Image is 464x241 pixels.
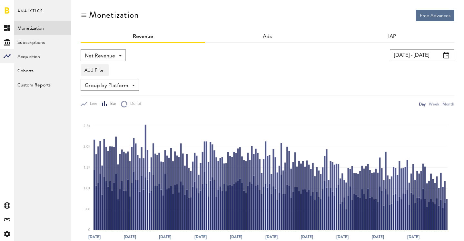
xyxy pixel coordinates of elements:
[84,208,90,211] text: 500
[85,51,115,62] span: Net Revenue
[372,234,384,240] text: [DATE]
[127,101,141,107] span: Donut
[301,234,313,240] text: [DATE]
[429,101,439,107] div: Week
[84,187,91,190] text: 1.0K
[442,101,454,107] div: Month
[14,49,71,63] a: Acquisition
[124,234,136,240] text: [DATE]
[388,34,396,39] a: IAP
[14,63,71,77] a: Cohorts
[14,21,71,35] a: Monetization
[263,34,272,39] a: Ads
[133,34,153,39] a: Revenue
[88,228,90,232] text: 0
[85,80,128,91] span: Group by Platform
[194,234,207,240] text: [DATE]
[107,101,116,107] span: Bar
[419,101,426,107] div: Day
[17,7,43,21] span: Analytics
[416,10,454,21] button: Free Advances
[81,64,109,76] button: Add Filter
[84,166,91,169] text: 1.5K
[84,146,91,149] text: 2.0K
[336,234,349,240] text: [DATE]
[88,234,101,240] text: [DATE]
[159,234,171,240] text: [DATE]
[14,77,71,92] a: Custom Reports
[89,10,139,20] div: Monetization
[407,234,420,240] text: [DATE]
[84,125,91,128] text: 2.5K
[87,101,97,107] span: Line
[265,234,278,240] text: [DATE]
[230,234,242,240] text: [DATE]
[14,35,71,49] a: Subscriptions
[414,222,458,238] iframe: Opens a widget where you can find more information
